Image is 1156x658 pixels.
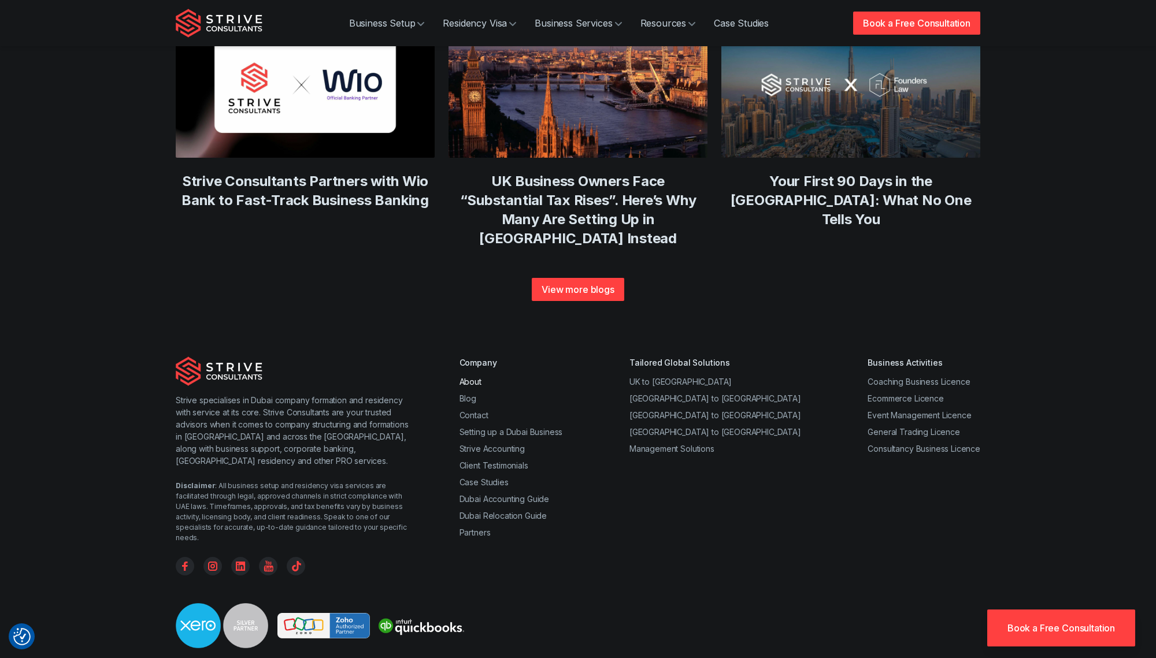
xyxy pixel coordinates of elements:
a: Case Studies [705,12,778,35]
a: Business Setup [340,12,434,35]
a: Partners [460,527,491,537]
a: Dubai Relocation Guide [460,511,547,521]
div: Business Activities [868,356,980,369]
a: Client Testimonials [460,460,528,470]
a: Strive Accounting [460,444,525,453]
a: Book a Free Consultation [987,609,1135,646]
a: Resources [631,12,705,35]
strong: Disclaimer [176,481,215,490]
a: Instagram [203,557,222,575]
img: Revisit consent button [13,628,31,645]
a: Strive Consultants Partners with Wio Bank to Fast-Track Business Banking [181,173,429,209]
a: Coaching Business Licence [868,377,970,386]
img: wio x Strive [176,12,435,158]
a: View more blogs [532,278,624,301]
img: aIDeQ1GsbswqTLJ9_Untitleddesign-7-.jpg [721,12,980,158]
a: Blog [460,393,476,403]
a: [GEOGRAPHIC_DATA] to [GEOGRAPHIC_DATA] [629,393,801,403]
a: Business Services [525,12,631,35]
p: Strive specialises in Dubai company formation and residency with service at its core. Strive Cons... [176,394,413,467]
a: Ecommerce Licence [868,393,943,403]
img: Strive Consultants [176,356,262,385]
a: [GEOGRAPHIC_DATA] to [GEOGRAPHIC_DATA] [629,410,801,420]
button: Consent Preferences [13,628,31,645]
a: [GEOGRAPHIC_DATA] to [GEOGRAPHIC_DATA] [629,427,801,437]
a: Your First 90 Days in the [GEOGRAPHIC_DATA]: What No One Tells You [731,173,972,228]
a: Linkedin [231,557,250,575]
a: Management Solutions [629,444,714,453]
a: Contact [460,410,488,420]
a: TikTok [287,557,305,575]
a: UK Business Owners Face “Substantial Tax Rises”. Here’s Why Many Are Setting Up in [GEOGRAPHIC_DA... [460,173,696,247]
div: : All business setup and residency visa services are facilitated through legal, approved channels... [176,481,413,543]
a: General Trading Licence [868,427,959,437]
a: YouTube [259,557,277,575]
a: Facebook [176,557,194,575]
a: Setting up a Dubai Business [460,427,563,437]
a: Dubai Accounting Guide [460,494,549,504]
a: Consultancy Business Licence [868,444,980,453]
img: Strive is a Zoho Partner [277,613,370,639]
a: Event Management Licence [868,410,971,420]
a: Book a Free Consultation [853,12,980,35]
div: Company [460,356,563,369]
div: Tailored Global Solutions [629,356,801,369]
img: Strive Consultants [176,9,262,38]
a: UK to [GEOGRAPHIC_DATA] [629,377,732,386]
img: dubai company setup [449,12,707,158]
img: Strive is a quickbooks Partner [375,613,467,638]
img: Strive is a Xero Silver Partner [176,603,268,648]
a: Case Studies [460,477,509,487]
a: About [460,377,481,386]
a: Residency Visa [433,12,525,35]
